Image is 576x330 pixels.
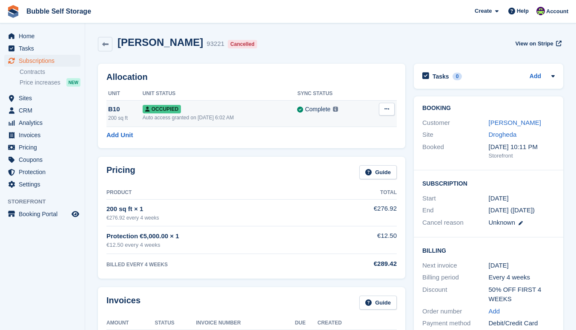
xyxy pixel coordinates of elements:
h2: [PERSON_NAME] [117,37,203,48]
span: Account [546,7,568,16]
span: Pricing [19,141,70,153]
span: Coupons [19,154,70,166]
a: Price increases NEW [20,78,80,87]
div: 200 sq ft × 1 [106,204,327,214]
td: €12.50 [327,226,397,254]
a: menu [4,104,80,116]
span: Create [475,7,492,15]
a: Add Unit [106,130,133,140]
a: menu [4,208,80,220]
img: stora-icon-8386f47178a22dfd0bd8f6a31ec36ba5ce8667c1dd55bd0f319d3a0aa187defe.svg [7,5,20,18]
span: Booking Portal [19,208,70,220]
span: Price increases [20,79,60,87]
span: Unknown [489,219,516,226]
div: Booked [422,142,489,160]
td: €276.92 [327,199,397,226]
th: Amount [106,316,155,330]
div: Protection €5,000.00 × 1 [106,231,327,241]
th: Total [327,186,397,200]
h2: Tasks [433,73,449,80]
span: Protection [19,166,70,178]
th: Unit Status [143,87,298,101]
span: Tasks [19,42,70,54]
div: B10 [108,104,143,114]
a: menu [4,154,80,166]
a: menu [4,141,80,153]
div: Cancelled [228,40,257,48]
div: €12.50 every 4 weeks [106,241,327,249]
div: 200 sq ft [108,114,143,122]
a: menu [4,55,80,67]
time: 2025-07-01 00:00:00 UTC [489,194,509,203]
a: menu [4,30,80,42]
div: Customer [422,118,489,128]
div: 93221 [206,39,224,49]
div: BILLED EVERY 4 WEEKS [106,261,327,268]
img: icon-info-grey-7440780725fd019a000dd9b08b2336e03edf1995a4989e88bcd33f0948082b44.svg [333,107,338,112]
a: Preview store [70,209,80,219]
a: Add [530,72,541,82]
div: 50% OFF FIRST 4 WEEKS [489,285,555,304]
div: €289.42 [327,259,397,269]
a: menu [4,92,80,104]
span: View on Stripe [515,39,553,48]
a: Contracts [20,68,80,76]
h2: Booking [422,105,555,112]
h2: Subscription [422,179,555,187]
div: Payment method [422,319,489,328]
div: 0 [453,73,462,80]
div: €276.92 every 4 weeks [106,214,327,222]
a: Guide [359,165,397,179]
span: Sites [19,92,70,104]
div: Debit/Credit Card [489,319,555,328]
span: Settings [19,178,70,190]
th: Product [106,186,327,200]
div: End [422,206,489,215]
div: Complete [305,105,330,114]
div: Storefront [489,152,555,160]
span: Home [19,30,70,42]
th: Unit [106,87,143,101]
a: Add [489,307,500,316]
span: Subscriptions [19,55,70,67]
img: Tom Gilmore [536,7,545,15]
a: Drogheda [489,131,517,138]
a: Guide [359,296,397,310]
div: Discount [422,285,489,304]
span: [DATE] ([DATE]) [489,206,535,214]
div: [DATE] [489,261,555,271]
div: Billing period [422,273,489,282]
a: View on Stripe [512,37,563,51]
a: menu [4,129,80,141]
div: Site [422,130,489,140]
a: menu [4,117,80,129]
a: [PERSON_NAME] [489,119,541,126]
div: Order number [422,307,489,316]
div: NEW [66,78,80,87]
a: Bubble Self Storage [23,4,95,18]
div: Auto access granted on [DATE] 6:02 AM [143,114,298,121]
span: Analytics [19,117,70,129]
span: Help [517,7,529,15]
h2: Billing [422,246,555,254]
span: CRM [19,104,70,116]
a: menu [4,178,80,190]
span: Invoices [19,129,70,141]
div: [DATE] 10:11 PM [489,142,555,152]
h2: Invoices [106,296,140,310]
div: Next invoice [422,261,489,271]
h2: Pricing [106,165,135,179]
div: Start [422,194,489,203]
span: Occupied [143,105,181,113]
div: Every 4 weeks [489,273,555,282]
th: Status [155,316,196,330]
th: Sync Status [297,87,367,101]
div: Cancel reason [422,218,489,228]
h2: Allocation [106,72,397,82]
span: Storefront [8,197,85,206]
th: Created [318,316,397,330]
a: menu [4,166,80,178]
th: Invoice Number [196,316,295,330]
a: menu [4,42,80,54]
th: Due [295,316,318,330]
